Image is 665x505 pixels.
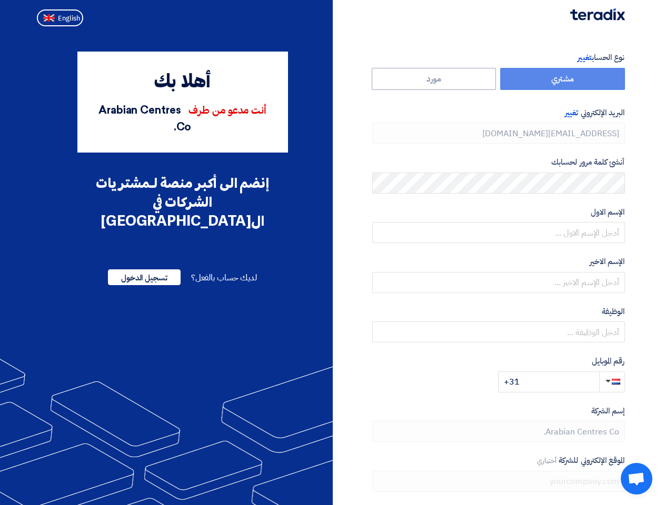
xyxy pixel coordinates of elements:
label: الإسم الاخير [372,256,625,268]
input: أدخل الإسم الاول ... [372,222,625,243]
span: Arabian Centres Co. [98,104,191,133]
a: تسجيل الدخول [108,271,181,284]
label: الوظيفة [372,306,625,318]
input: yourcompany.com [372,471,625,492]
label: إسم الشركة [372,405,625,417]
span: تغيير [578,52,591,63]
div: أهلا بك [92,68,273,97]
div: إنضم الى أكبر منصة لـمشتريات الشركات في ال[GEOGRAPHIC_DATA] [77,174,288,230]
img: Teradix logo [570,8,625,21]
a: Open chat [621,463,652,494]
label: نوع الحساب [372,52,625,64]
span: English [58,15,80,22]
label: أنشئ كلمة مرور لحسابك [372,156,625,168]
input: أدخل بريد العمل الإلكتروني الخاص بك ... [372,123,625,144]
span: تسجيل الدخول [108,269,181,285]
span: أنت مدعو من طرف [188,106,266,116]
span: أختياري [537,456,557,466]
span: تغيير [565,107,578,118]
label: البريد الإلكتروني [372,107,625,119]
img: en-US.png [43,14,55,22]
span: لديك حساب بالفعل؟ [191,271,257,284]
input: أدخل إسم الشركة ... [372,421,625,442]
label: مورد [372,68,497,90]
label: مشتري [500,68,625,90]
input: أدخل الإسم الاخير ... [372,272,625,293]
label: الموقع الإلكتروني للشركة [372,454,625,467]
input: أدخل الوظيفة ... [372,321,625,342]
label: الإسم الاول [372,206,625,218]
button: English [37,9,83,26]
input: أدخل رقم الموبايل ... [498,371,599,392]
label: رقم الموبايل [372,355,625,367]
